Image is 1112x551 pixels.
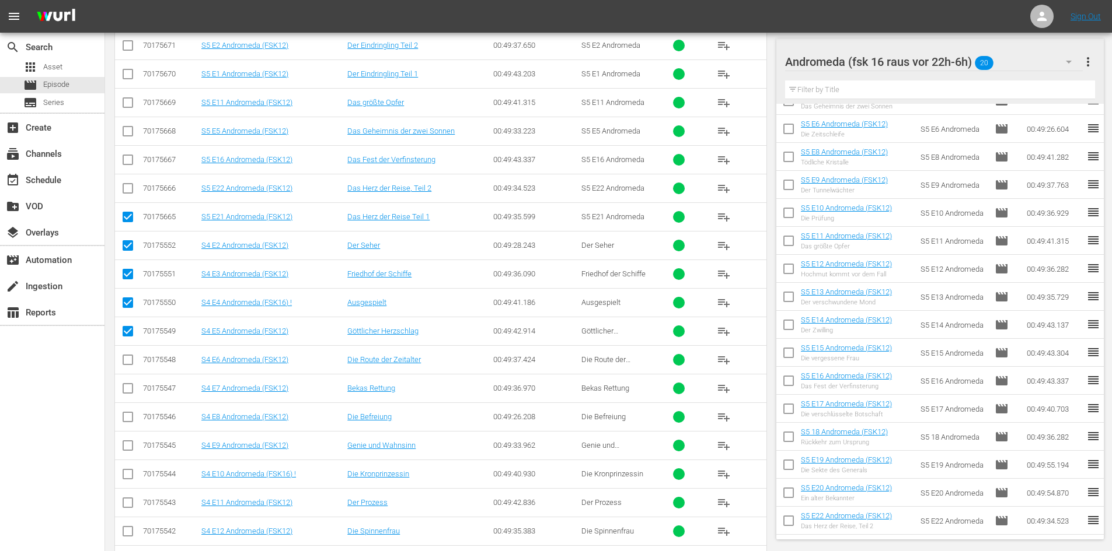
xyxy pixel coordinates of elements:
[995,318,1009,332] span: Episode
[493,69,577,78] div: 00:49:43.203
[201,269,288,278] a: S4 E3 Andromeda (FSK12)
[916,227,991,255] td: S5 E11 Andromeda
[6,147,20,161] span: Channels
[1086,289,1100,303] span: reorder
[717,296,731,310] span: playlist_add
[201,441,288,450] a: S4 E9 Andromeda (FSK12)
[995,374,1009,388] span: Episode
[581,98,644,107] span: S5 E11 Andromeda
[710,460,738,488] button: playlist_add
[916,423,991,451] td: S5 18 Andromeda
[143,155,198,164] div: 70175667
[710,403,738,431] button: playlist_add
[801,243,892,250] div: Das größte Opfer
[201,327,288,335] a: S4 E5 Andromeda (FSK12)
[710,289,738,317] button: playlist_add
[1022,283,1086,311] td: 00:49:35.729
[347,98,404,107] a: Das größte Opfer
[581,355,630,373] span: Die Route der Zeitalter
[801,427,888,436] a: S5 18 Andromeda (FSK12)
[347,469,409,478] a: Die Kronprinzessin
[143,327,198,335] div: 70175549
[916,451,991,479] td: S5 E19 Andromeda
[801,511,892,520] a: S5 E22 Andromeda (FSK12)
[717,210,731,224] span: playlist_add
[201,41,288,50] a: S5 E2 Andromeda (FSK12)
[801,215,892,222] div: Die Prüfung
[1022,311,1086,339] td: 00:49:43.137
[801,231,892,240] a: S5 E11 Andromeda (FSK12)
[916,311,991,339] td: S5 E14 Andromeda
[6,199,20,213] span: VOD
[493,412,577,421] div: 00:49:26.208
[1086,233,1100,247] span: reorder
[1022,255,1086,283] td: 00:49:36.282
[1022,199,1086,227] td: 00:49:36.929
[581,127,640,135] span: S5 E5 Andromeda
[201,69,288,78] a: S5 E1 Andromeda (FSK12)
[995,514,1009,528] span: Episode
[581,241,614,250] span: Der Seher
[6,306,20,320] span: Reports
[347,69,418,78] a: Der Eindringling Teil 1
[801,176,888,184] a: S5 E9 Andromeda (FSK12)
[493,498,577,507] div: 00:49:42.836
[493,155,577,164] div: 00:49:43.337
[801,343,892,352] a: S5 E15 Andromeda (FSK12)
[143,469,198,478] div: 70175544
[493,355,577,364] div: 00:49:37.424
[143,184,198,192] div: 70175666
[801,315,892,324] a: S5 E14 Andromeda (FSK12)
[347,241,380,250] a: Der Seher
[975,51,994,75] span: 20
[201,412,288,421] a: S4 E8 Andromeda (FSK12)
[995,290,1009,304] span: Episode
[493,384,577,392] div: 00:49:36.970
[717,67,731,81] span: playlist_add
[717,124,731,138] span: playlist_add
[23,78,37,92] span: Episode
[493,98,577,107] div: 00:49:41.315
[493,184,577,192] div: 00:49:34.523
[801,287,892,296] a: S5 E13 Andromeda (FSK12)
[1086,345,1100,359] span: reorder
[995,346,1009,360] span: Episode
[347,127,455,135] a: Das Geheimnis der zwei Sonnen
[717,467,731,481] span: playlist_add
[995,150,1009,164] span: Episode
[710,146,738,174] button: playlist_add
[43,97,64,108] span: Series
[347,41,418,50] a: Der Eindringling Teil 2
[717,381,731,395] span: playlist_add
[581,412,626,421] span: Die Befreiung
[1086,317,1100,331] span: reorder
[801,187,888,194] div: Der Tunnelwächter
[801,327,892,334] div: Der Zwilling
[28,3,84,30] img: ans4CAIJ8jUAAAAAAAAAAAAAAAAAAAAAAAAgQb4GAAAAAAAAAAAAAAAAAAAAAAAAJMjXAAAAAAAAAAAAAAAAAAAAAAAAgAT5G...
[201,212,292,221] a: S5 E21 Andromeda (FSK12)
[347,355,421,364] a: Die Route der Zeitalter
[916,143,991,171] td: S5 E8 Andromeda
[347,441,416,450] a: Genie und Wahnsinn
[143,412,198,421] div: 70175546
[581,298,621,307] span: Ausgespielt
[995,234,1009,248] span: Episode
[995,486,1009,500] span: Episode
[581,184,644,192] span: S5 E22 Andromeda
[1086,513,1100,527] span: reorder
[581,441,619,458] span: Genie und Wahnsinn
[1086,429,1100,443] span: reorder
[1022,423,1086,451] td: 00:49:36.282
[916,171,991,199] td: S5 E9 Andromeda
[143,269,198,278] div: 70175551
[710,489,738,517] button: playlist_add
[801,494,892,502] div: Ein alter Bekannter
[710,260,738,288] button: playlist_add
[1086,261,1100,275] span: reorder
[1086,205,1100,219] span: reorder
[143,441,198,450] div: 70175545
[995,178,1009,192] span: Episode
[43,61,62,73] span: Asset
[801,483,892,492] a: S5 E20 Andromeda (FSK12)
[717,38,731,52] span: playlist_add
